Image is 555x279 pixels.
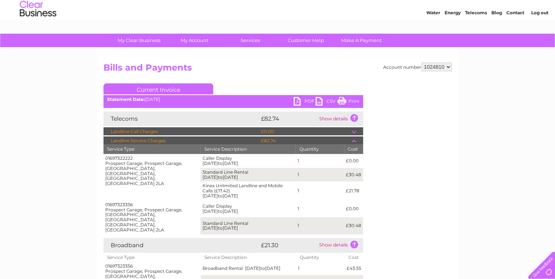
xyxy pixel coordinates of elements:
[295,168,344,182] td: 1
[345,253,363,262] th: Cost
[103,253,201,262] th: Service Type
[531,31,548,37] a: Log out
[260,265,265,271] span: to
[259,136,352,145] td: £82.74
[105,4,451,35] div: Clear Business is a trading name of Verastar Limited (registered in [GEOGRAPHIC_DATA] No. 3667643...
[200,154,295,168] td: Caller Display [DATE] [DATE]
[383,63,452,71] div: Account number
[295,200,344,217] td: 1
[105,202,199,233] div: 01697323356 Prospect Garage, Prospect Garage, [GEOGRAPHIC_DATA], [GEOGRAPHIC_DATA], [GEOGRAPHIC_D...
[220,34,280,47] a: Services
[417,4,468,13] a: 0333 014 3131
[465,31,487,37] a: Telecoms
[345,262,363,275] td: £43.55
[165,34,225,47] a: My Account
[218,225,222,231] span: to
[331,34,392,47] a: Make A Payment
[344,154,363,168] td: £0.00
[259,112,317,126] td: £82.74
[295,154,344,168] td: 1
[103,136,259,145] td: Landline Service Charges
[344,181,363,200] td: £21.78
[218,193,222,199] span: to
[294,97,316,108] a: PDF
[218,208,222,214] span: to
[218,161,222,166] span: to
[316,97,337,108] a: CSV
[317,238,363,253] td: Show details
[259,238,317,253] td: £21.30
[344,168,363,182] td: £30.48
[445,31,461,37] a: Energy
[344,217,363,234] td: £30.48
[200,181,295,200] td: Kinex Unlimited Landline and Mobile Calls (£17.42) [DATE] [DATE]
[105,156,199,186] div: 01697322222 Prospect Garage, Prospect Garage, [GEOGRAPHIC_DATA], [GEOGRAPHIC_DATA], [GEOGRAPHIC_D...
[344,144,363,154] th: Cost
[19,19,57,41] img: logo.png
[103,238,259,253] td: Broadband
[344,200,363,217] td: £0.00
[103,83,213,94] a: Current Invoice
[103,97,363,102] div: [DATE]
[276,34,336,47] a: Customer Help
[103,127,259,136] td: Landline Call Charges
[200,200,295,217] td: Caller Display [DATE] [DATE]
[506,31,524,37] a: Contact
[296,253,345,262] th: Quantity
[103,63,452,76] h2: Bills and Payments
[491,31,502,37] a: Blog
[259,127,352,136] td: £0.00
[317,112,363,126] td: Show details
[109,34,169,47] a: My Clear Business
[103,144,200,154] th: Service Type
[426,31,440,37] a: Water
[295,181,344,200] td: 1
[103,112,259,126] td: Telecoms
[337,97,359,108] a: Print
[295,144,344,154] th: Quantity
[295,217,344,234] td: 1
[200,144,295,154] th: Service Description
[200,168,295,182] td: Standard Line Rental [DATE] [DATE]
[218,174,222,180] span: to
[200,217,295,234] td: Standard Line Rental [DATE] [DATE]
[296,262,345,275] td: 1
[107,97,145,102] b: Statement Date:
[201,262,296,275] td: Broadband Rental [DATE] [DATE]
[201,253,296,262] th: Service Description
